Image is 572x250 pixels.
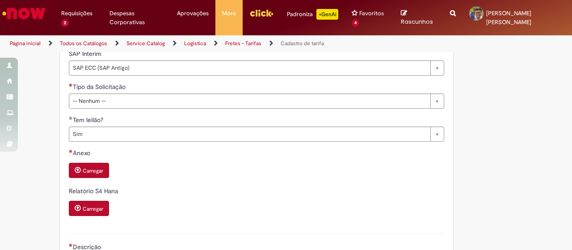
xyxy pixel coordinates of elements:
[281,40,324,47] a: Cadastro de tarifa
[69,163,109,178] button: Carregar anexo de Anexo Required
[69,201,109,216] button: Carregar anexo de Relatório S4 Hana
[184,40,206,47] a: Logistica
[73,127,426,141] span: Sim
[10,40,41,47] a: Página inicial
[69,83,73,87] span: Necessários
[83,205,103,212] small: Carregar
[73,149,92,157] span: Anexo
[73,83,127,91] span: Tipo da Solicitação
[1,4,47,22] img: ServiceNow
[7,35,374,52] ul: Trilhas de página
[69,243,73,247] span: Necessários
[401,17,433,26] span: Rascunhos
[69,149,73,153] span: Necessários
[73,116,105,124] span: Tem leilão?
[83,167,103,174] small: Carregar
[109,9,164,27] span: Despesas Corporativas
[69,50,103,58] span: SAP Interim
[222,9,236,18] span: More
[352,19,359,27] span: 4
[287,9,338,20] div: Padroniza
[73,94,426,108] span: -- Nenhum --
[60,40,107,47] a: Todos os Catálogos
[69,187,120,195] span: Relatório S4 Hana
[177,9,209,18] span: Aprovações
[61,19,69,27] span: 2
[225,40,261,47] a: Fretes - Tarifas
[359,9,384,18] span: Favoritos
[73,61,426,75] span: SAP ECC (SAP Antigo)
[61,9,93,18] span: Requisições
[126,40,165,47] a: Service Catalog
[249,6,273,20] img: click_logo_yellow_360x200.png
[69,116,73,120] span: Obrigatório Preenchido
[316,9,338,20] p: +GenAi
[401,9,437,26] a: Rascunhos
[486,9,531,26] span: [PERSON_NAME] [PERSON_NAME]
